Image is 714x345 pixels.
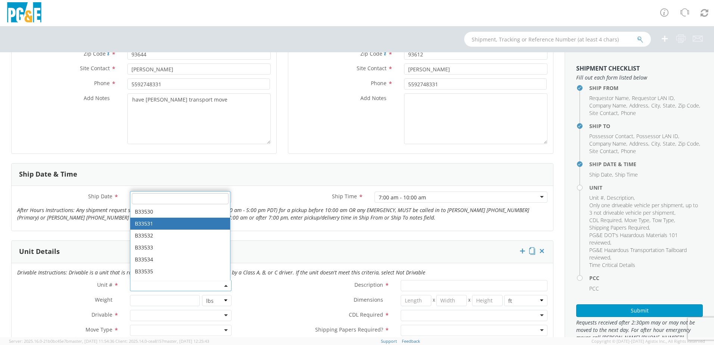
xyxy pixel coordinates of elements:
span: State [663,140,675,147]
span: Ship Time [332,193,357,200]
span: master, [DATE] 11:54:36 [69,338,114,344]
li: , [589,94,630,102]
span: Requests received after 2:30pm may or may not be moved to the next day. For after hour emergency ... [576,319,703,341]
i: After Hours Instructions: Any shipment request submitted after normal business hours (7:00 am - 5... [17,206,529,221]
li: , [589,202,701,217]
li: , [589,246,701,261]
span: Unit # [589,194,604,201]
span: Fill out each form listed below [576,74,703,81]
li: , [629,102,649,109]
span: City [651,140,660,147]
div: 7:00 am - 10:00 am [379,194,426,201]
li: B33535 [130,265,230,277]
li: , [589,231,701,246]
span: PG&E DOT's Hazardous Materials 101 reviewed [589,231,678,246]
span: Address [629,140,648,147]
li: , [663,140,676,147]
li: , [589,147,619,155]
li: , [589,133,634,140]
span: City [651,102,660,109]
span: Move Type [86,326,112,333]
li: , [589,140,627,147]
li: , [678,140,700,147]
span: Zip Code [360,50,382,57]
input: Height [472,295,503,306]
img: pge-logo-06675f144f4cfa6a6814.png [6,2,43,24]
span: State [663,102,675,109]
li: , [632,94,675,102]
span: Shipping Papers Required [589,224,649,231]
span: Ship Date [88,193,112,200]
h3: Unit Details [19,248,60,255]
span: Server: 2025.16.0-21b0bc45e7b [9,338,114,344]
span: Possessor LAN ID [636,133,678,140]
span: Address [629,102,648,109]
a: Feedback [402,338,420,344]
span: Requestor LAN ID [632,94,674,102]
li: B33534 [130,254,230,265]
span: Shipping Papers Required? [315,326,383,333]
span: PG&E Hazardous Transportation Tailboard reviewed [589,246,687,261]
span: Description [607,194,634,201]
span: Unit # [97,281,112,288]
span: Company Name [589,140,626,147]
li: , [589,224,650,231]
span: Description [354,281,383,288]
span: Client: 2025.14.0-cea8157 [115,338,209,344]
h4: Ship From [589,85,703,91]
span: Ship Date [589,171,612,178]
span: Move Type [624,217,649,224]
li: , [629,140,649,147]
li: , [651,102,661,109]
span: master, [DATE] 12:25:43 [164,338,209,344]
span: Site Contact [589,109,618,116]
h4: Unit [589,185,703,190]
span: Phone [621,109,636,116]
span: PCC [589,285,599,292]
span: X [431,295,437,306]
span: Dimensions [354,296,383,303]
span: X [467,295,472,306]
span: Drivable [91,311,112,318]
li: , [636,133,679,140]
span: Site Contact [357,65,387,72]
h4: PCC [589,275,703,281]
strong: Shipment Checklist [576,64,640,72]
li: , [589,194,605,202]
span: Zip Code [678,140,699,147]
span: Phone [94,80,110,87]
li: , [589,102,627,109]
span: Tow Type [652,217,674,224]
input: Length [401,295,431,306]
li: B33531 [130,218,230,230]
li: , [652,217,675,224]
li: B33532 [130,230,230,242]
li: B33536 [130,277,230,289]
button: Submit [576,304,703,317]
li: B33533 [130,242,230,254]
span: Time Critical Details [589,261,635,268]
input: Shipment, Tracking or Reference Number (at least 4 chars) [464,32,651,47]
li: , [651,140,661,147]
li: , [589,171,613,178]
h4: Ship Date & Time [589,161,703,167]
h3: Ship Date & Time [19,171,77,178]
span: Add Notes [360,94,387,102]
span: Add Notes [84,94,110,102]
i: Drivable Instructions: Drivable is a unit that is roadworthy and can be driven over the road by a... [17,269,425,276]
li: , [607,194,635,202]
span: Zip Code [84,50,106,57]
li: B33530 [130,206,230,218]
span: Phone [621,147,636,155]
span: Ship Time [615,171,638,178]
span: Site Contact [589,147,618,155]
span: Possessor Contact [589,133,633,140]
span: CDL Required [589,217,621,224]
input: Width [436,295,467,306]
span: CDL Required [349,311,383,318]
span: Phone [371,80,387,87]
span: Site Contact [80,65,110,72]
h4: Ship To [589,123,703,129]
a: Support [381,338,397,344]
span: Company Name [589,102,626,109]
